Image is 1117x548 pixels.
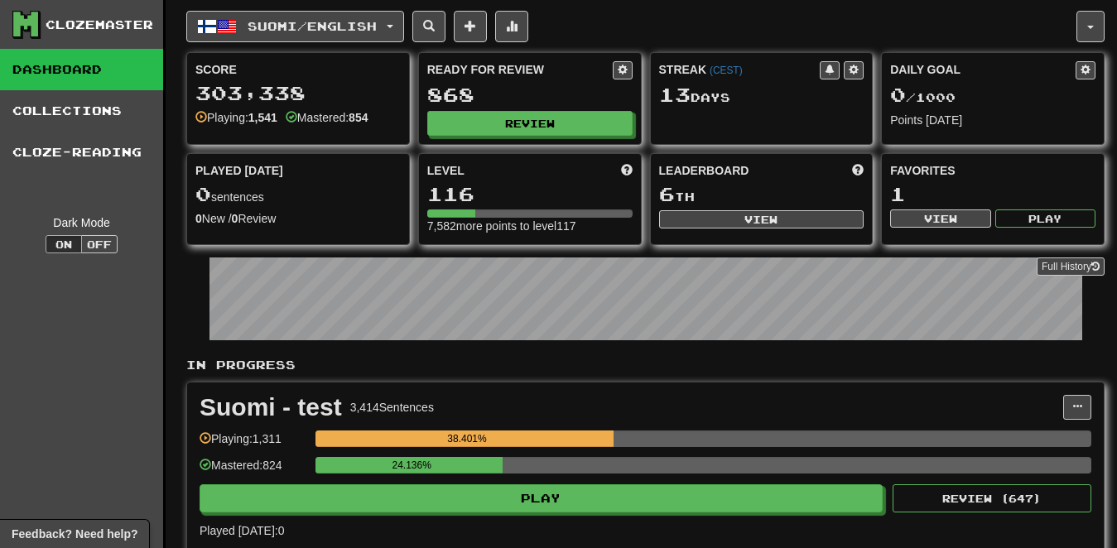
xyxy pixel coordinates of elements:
[427,84,633,105] div: 868
[195,162,283,179] span: Played [DATE]
[200,395,342,420] div: Suomi - test
[320,430,614,447] div: 38.401%
[412,11,445,42] button: Search sentences
[195,83,401,103] div: 303,338
[427,218,633,234] div: 7,582 more points to level 117
[232,212,238,225] strong: 0
[186,357,1105,373] p: In Progress
[659,61,821,78] div: Streak
[454,11,487,42] button: Add sentence to collection
[427,111,633,136] button: Review
[46,17,153,33] div: Clozemaster
[200,484,883,512] button: Play
[248,111,277,124] strong: 1,541
[890,112,1095,128] div: Points [DATE]
[890,184,1095,204] div: 1
[195,182,211,205] span: 0
[427,61,613,78] div: Ready for Review
[495,11,528,42] button: More stats
[659,182,675,205] span: 6
[893,484,1091,512] button: Review (647)
[186,11,404,42] button: Suomi/English
[890,209,990,228] button: View
[248,19,377,33] span: Suomi / English
[890,61,1076,79] div: Daily Goal
[427,162,465,179] span: Level
[81,235,118,253] button: Off
[852,162,864,179] span: This week in points, UTC
[195,184,401,205] div: sentences
[200,524,284,537] span: Played [DATE]: 0
[195,61,401,78] div: Score
[195,109,277,126] div: Playing:
[46,235,82,253] button: On
[659,84,864,106] div: Day s
[286,109,368,126] div: Mastered:
[12,214,151,231] div: Dark Mode
[621,162,633,179] span: Score more points to level up
[995,209,1095,228] button: Play
[890,90,956,104] span: / 1000
[710,65,743,76] a: (CEST)
[659,184,864,205] div: th
[200,457,307,484] div: Mastered: 824
[659,210,864,228] button: View
[890,162,1095,179] div: Favorites
[659,83,691,106] span: 13
[349,111,368,124] strong: 854
[659,162,749,179] span: Leaderboard
[195,212,202,225] strong: 0
[427,184,633,204] div: 116
[350,399,434,416] div: 3,414 Sentences
[200,430,307,458] div: Playing: 1,311
[320,457,503,473] div: 24.136%
[890,83,906,106] span: 0
[1037,257,1105,276] a: Full History
[195,210,401,227] div: New / Review
[12,526,137,542] span: Open feedback widget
